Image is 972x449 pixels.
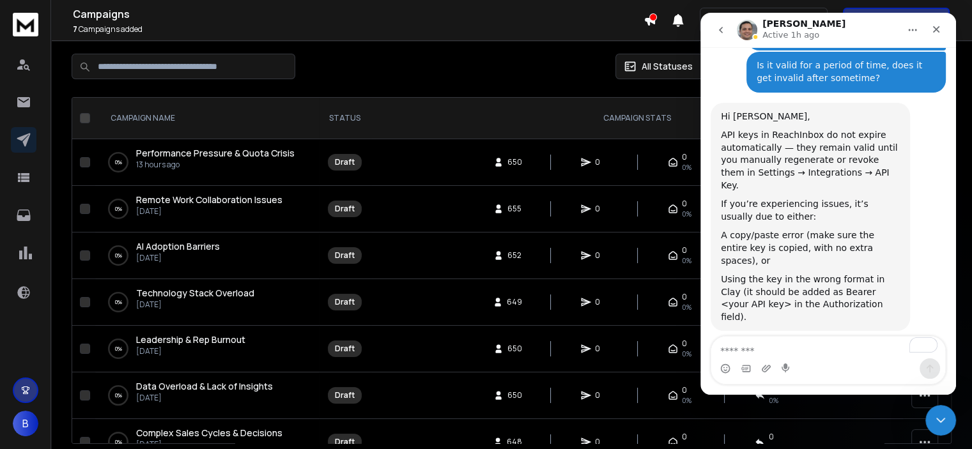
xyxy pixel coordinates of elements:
[682,199,687,209] span: 0
[136,393,273,403] p: [DATE]
[13,411,38,436] button: B
[115,249,122,262] p: 0 %
[95,279,319,326] td: 0%Technology Stack Overload[DATE]
[335,297,355,307] div: Draft
[507,390,522,400] span: 650
[595,390,608,400] span: 0
[115,296,122,308] p: 0 %
[95,372,319,419] td: 0%Data Overload & Lack of Insights[DATE]
[136,380,273,393] a: Data Overload & Lack of Insights
[136,300,254,310] p: [DATE]
[115,389,122,402] p: 0 %
[925,405,956,436] iframe: Intercom live chat
[13,13,38,36] img: logo
[136,194,282,206] a: Remote Work Collaboration Issues
[371,98,904,139] th: CAMPAIGN STATS
[73,6,644,22] h1: Campaigns
[682,292,687,302] span: 0
[95,98,319,139] th: CAMPAIGN NAME
[136,287,254,299] span: Technology Stack Overload
[642,60,693,73] p: All Statuses
[95,186,319,232] td: 0%Remote Work Collaboration Issues[DATE]
[682,349,691,359] span: 0%
[136,206,282,217] p: [DATE]
[682,255,691,266] span: 0%
[769,395,778,406] span: 0%
[335,250,355,261] div: Draft
[136,427,282,439] span: Complex Sales Cycles & Decisions
[115,436,122,448] p: 0 %
[507,204,521,214] span: 655
[136,147,295,159] span: Performance Pressure & Quota Crisis
[95,232,319,279] td: 0%AI Adoption Barriers[DATE]
[95,326,319,372] td: 0%Leadership & Rep Burnout[DATE]
[682,152,687,162] span: 0
[595,344,608,354] span: 0
[95,139,319,186] td: 0%Performance Pressure & Quota Crisis13 hours ago
[682,302,691,312] span: 0%
[335,204,355,214] div: Draft
[136,427,282,439] a: Complex Sales Cycles & Decisions
[507,157,522,167] span: 650
[136,333,245,346] a: Leadership & Rep Burnout
[769,432,774,442] span: 0
[682,339,687,349] span: 0
[507,297,522,307] span: 649
[595,250,608,261] span: 0
[136,240,220,253] a: AI Adoption Barriers
[843,8,950,33] button: Get Free Credits
[335,390,355,400] div: Draft
[507,437,522,447] span: 648
[682,162,691,172] span: 0%
[136,160,295,170] p: 13 hours ago
[136,346,245,356] p: [DATE]
[595,157,608,167] span: 0
[73,24,644,34] p: Campaigns added
[682,432,687,442] span: 0
[507,344,522,354] span: 650
[136,240,220,252] span: AI Adoption Barriers
[73,24,77,34] span: 7
[595,437,608,447] span: 0
[682,209,691,219] span: 0%
[115,156,122,169] p: 0 %
[595,204,608,214] span: 0
[507,250,521,261] span: 652
[136,253,220,263] p: [DATE]
[335,157,355,167] div: Draft
[335,344,355,354] div: Draft
[115,202,122,215] p: 0 %
[319,98,371,139] th: STATUS
[682,385,687,395] span: 0
[700,13,956,395] iframe: To enrich screen reader interactions, please activate Accessibility in Grammarly extension settings
[136,380,273,392] span: Data Overload & Lack of Insights
[595,297,608,307] span: 0
[115,342,122,355] p: 0 %
[136,147,295,160] a: Performance Pressure & Quota Crisis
